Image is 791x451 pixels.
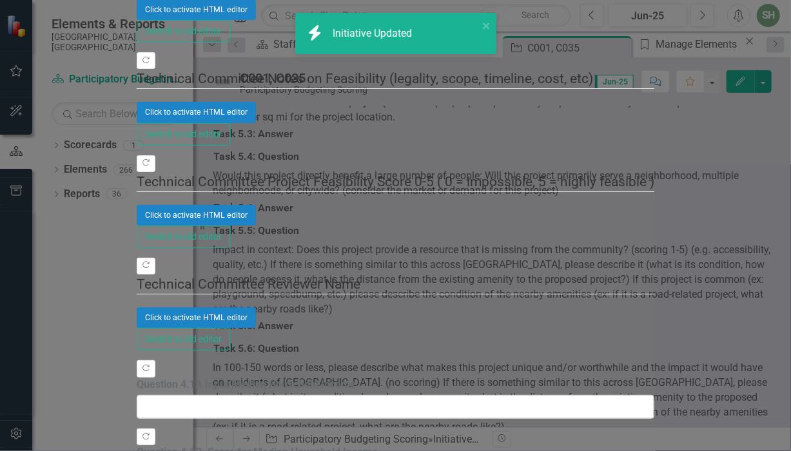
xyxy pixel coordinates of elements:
button: Click to activate HTML editor [137,307,256,328]
button: Click to activate HTML editor [137,205,256,225]
button: Switch to old editor [137,225,230,248]
div: Initiative Updated [333,26,415,41]
button: Click to activate HTML editor [137,102,256,122]
button: close [482,18,491,33]
legend: Technical Committee Reviewer Name [137,274,654,294]
legend: Technical Committee Notes on Feasibility (legality, scope, timeline, cost, etc) [137,69,654,89]
legend: Technical Committee Project Feasibility Score 0-5 ( 0 = impossible, 5 = highly feasible ) [137,172,654,192]
button: Switch to old editor [137,20,230,43]
button: Switch to old editor [137,328,230,350]
button: Switch to old editor [137,123,230,146]
label: Question 4.1A Input Median Household Income [137,378,654,392]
